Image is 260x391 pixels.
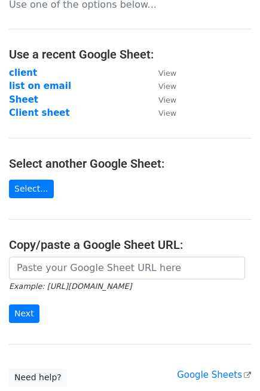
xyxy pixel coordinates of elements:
[9,304,39,323] input: Next
[158,109,176,118] small: View
[9,368,67,387] a: Need help?
[158,69,176,78] small: View
[158,96,176,104] small: View
[9,156,251,171] h4: Select another Google Sheet:
[9,238,251,252] h4: Copy/paste a Google Sheet URL:
[146,67,176,78] a: View
[9,257,245,279] input: Paste your Google Sheet URL here
[9,81,71,91] a: list on email
[146,94,176,105] a: View
[9,107,70,118] a: Client sheet
[9,94,38,105] a: Sheet
[200,334,260,391] iframe: Chat Widget
[146,107,176,118] a: View
[158,82,176,91] small: View
[146,81,176,91] a: View
[9,282,131,291] small: Example: [URL][DOMAIN_NAME]
[9,180,54,198] a: Select...
[177,370,251,380] a: Google Sheets
[9,67,37,78] a: client
[9,47,251,61] h4: Use a recent Google Sheet:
